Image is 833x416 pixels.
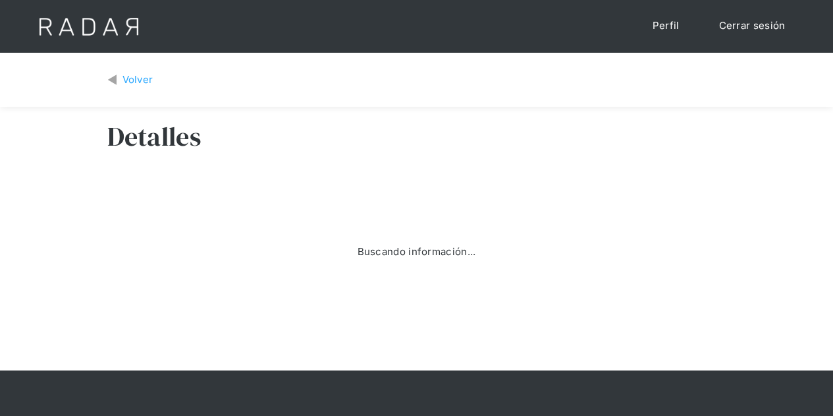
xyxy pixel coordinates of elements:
h3: Detalles [107,120,201,153]
a: Volver [107,73,153,88]
a: Cerrar sesión [706,13,799,39]
div: Volver [122,73,153,88]
a: Perfil [639,13,693,39]
div: Buscando información... [358,245,476,260]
